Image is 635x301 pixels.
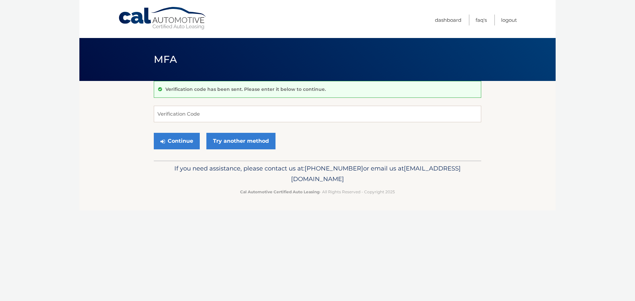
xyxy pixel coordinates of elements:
a: Try another method [206,133,275,149]
a: Dashboard [435,15,461,25]
span: [EMAIL_ADDRESS][DOMAIN_NAME] [291,165,461,183]
a: FAQ's [476,15,487,25]
button: Continue [154,133,200,149]
strong: Cal Automotive Certified Auto Leasing [240,189,319,194]
a: Logout [501,15,517,25]
input: Verification Code [154,106,481,122]
span: [PHONE_NUMBER] [305,165,363,172]
p: Verification code has been sent. Please enter it below to continue. [165,86,326,92]
p: If you need assistance, please contact us at: or email us at [158,163,477,184]
p: - All Rights Reserved - Copyright 2025 [158,188,477,195]
a: Cal Automotive [118,7,207,30]
span: MFA [154,53,177,65]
